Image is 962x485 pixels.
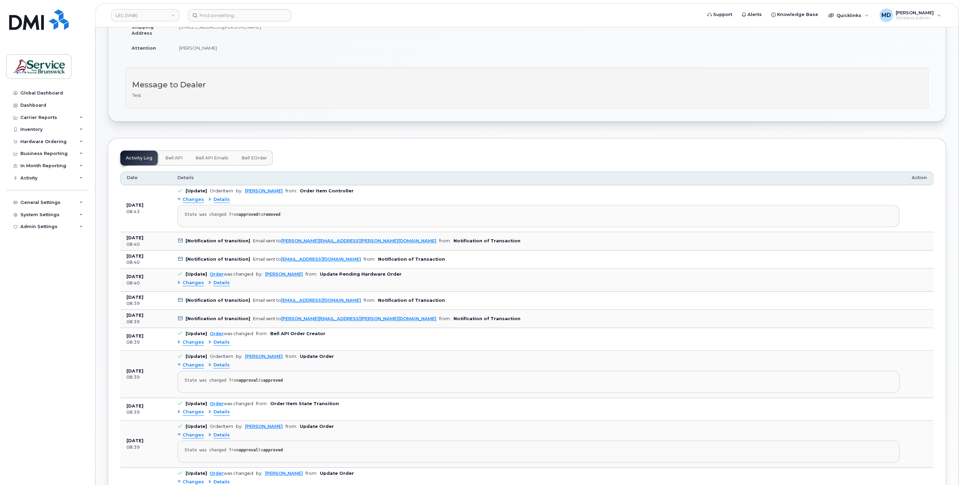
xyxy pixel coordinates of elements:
[210,401,224,406] a: Order
[210,272,224,277] a: Order
[213,409,230,415] span: Details
[183,409,204,415] span: Changes
[126,241,165,247] div: 08:40
[183,280,204,286] span: Changes
[185,378,892,383] div: State was changed from to
[286,354,297,359] span: from:
[213,432,230,438] span: Details
[270,331,325,336] b: Bell API Order Creator
[132,45,156,51] strong: Attention
[306,471,317,476] span: from:
[896,10,934,15] span: [PERSON_NAME]
[270,401,339,406] b: Order Item State Transition
[186,471,207,476] b: [Update]
[875,8,946,22] div: Matthew Deveau
[281,238,436,243] a: [PERSON_NAME][EMAIL_ADDRESS][PERSON_NAME][DOMAIN_NAME]
[126,235,143,240] b: [DATE]
[378,257,445,262] b: Notification of Transaction
[256,272,262,277] span: by:
[186,401,207,406] b: [Update]
[186,257,250,262] b: [Notification of transition]
[126,209,165,215] div: 08:43
[300,188,354,193] b: Order Item Controller
[256,401,268,406] span: from:
[364,298,375,303] span: from:
[126,319,165,325] div: 08:39
[126,444,165,450] div: 08:39
[126,313,143,318] b: [DATE]
[126,203,143,208] b: [DATE]
[210,424,233,429] div: OrderItem
[777,11,818,18] span: Knowledge Base
[703,8,737,21] a: Support
[320,272,401,277] b: Update Pending Hardware Order
[210,331,224,336] a: Order
[126,409,165,415] div: 08:39
[263,448,283,452] strong: approved
[748,11,762,18] span: Alerts
[195,155,228,161] span: Bell API Emails
[281,316,436,321] a: [PERSON_NAME][EMAIL_ADDRESS][PERSON_NAME][DOMAIN_NAME]
[300,424,334,429] b: Update Order
[265,471,303,476] a: [PERSON_NAME]
[165,155,183,161] span: Bell API
[126,300,165,307] div: 08:39
[183,362,204,368] span: Changes
[126,368,143,374] b: [DATE]
[300,354,334,359] b: Update Order
[126,254,143,259] b: [DATE]
[239,448,258,452] strong: approval
[126,374,165,380] div: 08:39
[263,212,280,217] strong: removed
[210,401,253,406] div: was changed
[241,155,267,161] span: Bell eOrder
[306,272,317,277] span: from:
[183,432,204,438] span: Changes
[188,9,291,21] input: Find something...
[186,331,207,336] b: [Update]
[132,92,922,99] p: Test
[111,9,179,21] a: LEG (SNB)
[210,471,253,476] div: was changed
[126,403,143,409] b: [DATE]
[364,257,375,262] span: from:
[186,238,250,243] b: [Notification of transition]
[210,354,233,359] div: OrderItem
[210,331,253,336] div: was changed
[906,172,933,185] th: Action
[837,13,861,18] span: Quicklinks
[126,339,165,345] div: 08:39
[253,238,436,243] div: Email sent to
[186,316,250,321] b: [Notification of transition]
[253,316,436,321] div: Email sent to
[236,188,242,193] span: by:
[263,378,283,383] strong: approved
[126,333,143,339] b: [DATE]
[245,424,283,429] a: [PERSON_NAME]
[320,471,354,476] b: Update Order
[713,11,732,18] span: Support
[183,196,204,203] span: Changes
[253,257,361,262] div: Email sent to
[183,339,204,346] span: Changes
[213,280,230,286] span: Details
[767,8,823,21] a: Knowledge Base
[239,378,258,383] strong: approval
[453,316,520,321] b: Notification of Transaction
[210,272,253,277] div: was changed
[239,212,258,217] strong: approved
[126,280,165,286] div: 08:40
[453,238,520,243] b: Notification of Transaction
[281,257,361,262] a: [EMAIL_ADDRESS][DOMAIN_NAME]
[127,175,138,181] span: Date
[256,471,262,476] span: by:
[236,424,242,429] span: by:
[824,8,873,22] div: Quicklinks
[210,188,233,193] div: OrderItem
[185,448,892,453] div: State was changed from to
[126,274,143,279] b: [DATE]
[737,8,767,21] a: Alerts
[210,471,224,476] a: Order
[126,259,165,265] div: 08:40
[177,175,194,181] span: Details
